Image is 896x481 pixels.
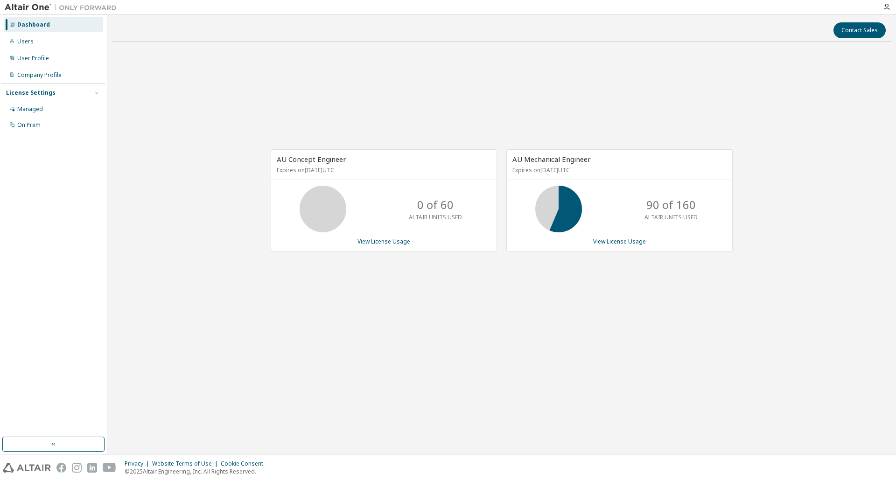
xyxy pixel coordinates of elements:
button: Contact Sales [833,22,886,38]
img: youtube.svg [103,463,116,473]
div: Dashboard [17,21,50,28]
img: facebook.svg [56,463,66,473]
span: AU Mechanical Engineer [512,154,591,164]
div: On Prem [17,121,41,129]
img: Altair One [5,3,121,12]
p: ALTAIR UNITS USED [409,213,462,221]
div: Company Profile [17,71,62,79]
a: View License Usage [593,237,646,245]
div: Privacy [125,460,152,467]
div: License Settings [6,89,56,97]
img: linkedin.svg [87,463,97,473]
a: View License Usage [357,237,410,245]
div: Cookie Consent [221,460,269,467]
div: Users [17,38,34,45]
span: AU Concept Engineer [277,154,346,164]
p: Expires on [DATE] UTC [512,166,724,174]
p: 90 of 160 [646,197,696,213]
div: Managed [17,105,43,113]
div: User Profile [17,55,49,62]
p: ALTAIR UNITS USED [644,213,698,221]
p: 0 of 60 [417,197,454,213]
img: instagram.svg [72,463,82,473]
p: © 2025 Altair Engineering, Inc. All Rights Reserved. [125,467,269,475]
div: Website Terms of Use [152,460,221,467]
p: Expires on [DATE] UTC [277,166,489,174]
img: altair_logo.svg [3,463,51,473]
